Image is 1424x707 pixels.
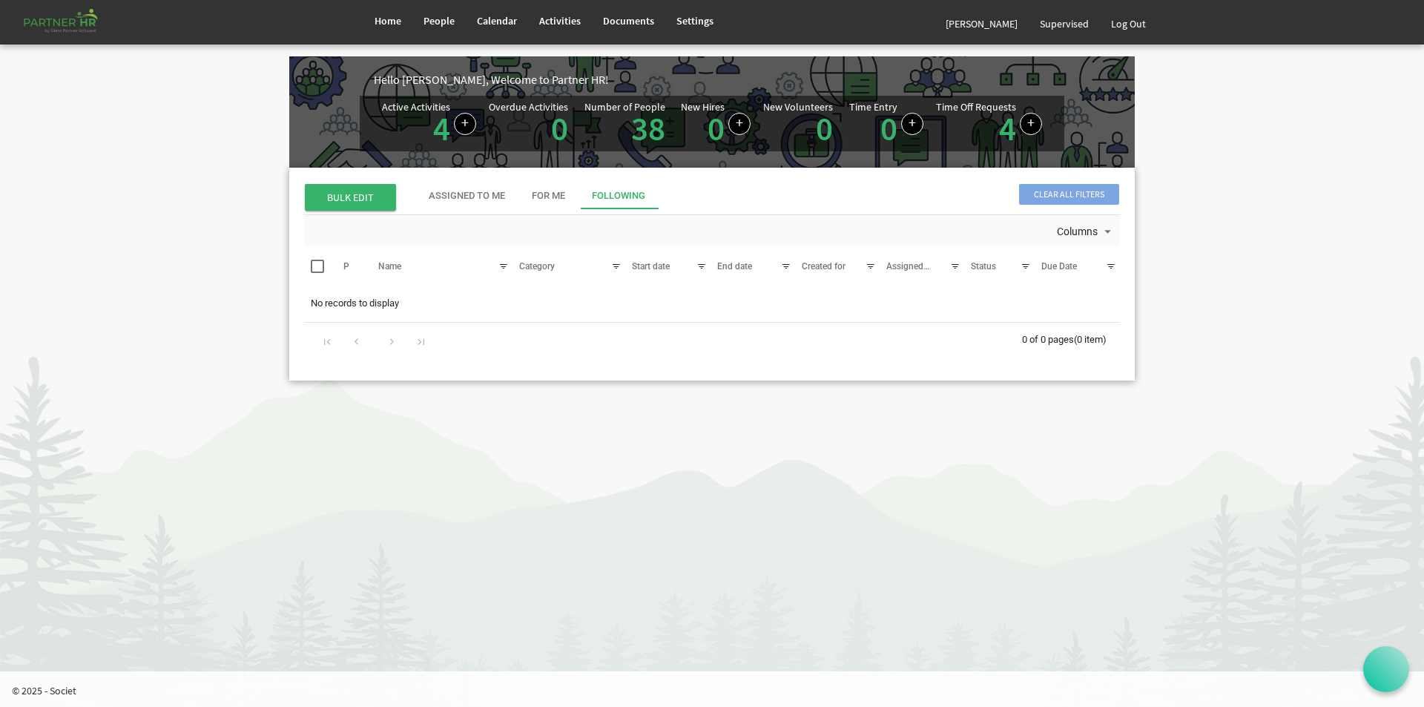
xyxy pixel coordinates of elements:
div: Number of active time off requests [936,102,1042,145]
span: End date [717,261,752,272]
div: Overdue Activities [489,102,568,112]
a: Log hours [901,113,923,135]
span: 0 of 0 pages [1022,334,1074,345]
span: Activities [539,14,581,27]
div: Number of People [584,102,665,112]
div: Activities assigned to you for which the Due Date is passed [489,102,572,145]
div: New Hires [681,102,725,112]
span: People [423,14,455,27]
a: Supervised [1029,3,1100,45]
span: Clear all filters [1019,184,1119,205]
span: (0 item) [1074,334,1107,345]
p: © 2025 - Societ [12,683,1424,698]
span: Due Date [1041,261,1077,272]
a: [PERSON_NAME] [934,3,1029,45]
span: Created for [802,261,845,272]
a: 0 [816,108,833,149]
button: Columns [1054,223,1118,242]
a: 4 [433,108,450,149]
a: Log Out [1100,3,1157,45]
div: tab-header [415,182,1231,209]
div: Time Entry [849,102,897,112]
span: Status [971,261,996,272]
span: Home [375,14,401,27]
div: Following [592,189,645,203]
a: 38 [631,108,665,149]
div: Assigned To Me [429,189,505,203]
span: Settings [676,14,713,27]
span: Start date [632,261,670,272]
a: Create a new Activity [454,113,476,135]
a: Add new person to Partner HR [728,113,751,135]
span: Documents [603,14,654,27]
span: Calendar [477,14,517,27]
div: 0 of 0 pages (0 item) [1022,323,1120,354]
a: 0 [880,108,897,149]
span: P [343,261,349,272]
span: Assigned to [886,261,934,272]
div: People hired in the last 7 days [681,102,751,145]
div: Go to previous page [346,330,366,351]
div: Volunteer hired in the last 7 days [763,102,837,145]
div: Go to last page [411,330,431,351]
span: Supervised [1040,17,1089,30]
div: Columns [1054,215,1118,246]
div: Hello [PERSON_NAME], Welcome to Partner HR! [374,71,1135,88]
div: New Volunteers [763,102,833,112]
div: Active Activities [382,102,450,112]
div: For Me [532,189,565,203]
a: 4 [999,108,1016,149]
span: Category [519,261,555,272]
div: Go to next page [382,330,402,351]
div: Time Off Requests [936,102,1016,112]
span: Name [378,261,401,272]
span: Columns [1055,223,1099,241]
a: Create a new time off request [1020,113,1042,135]
div: Go to first page [317,330,337,351]
div: Number of active Activities in Partner HR [382,102,476,145]
a: 0 [551,108,568,149]
td: No records to display [304,289,1120,318]
a: 0 [708,108,725,149]
div: Number of Time Entries [849,102,923,145]
span: BULK EDIT [305,184,396,211]
div: Total number of active people in Partner HR [584,102,669,145]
